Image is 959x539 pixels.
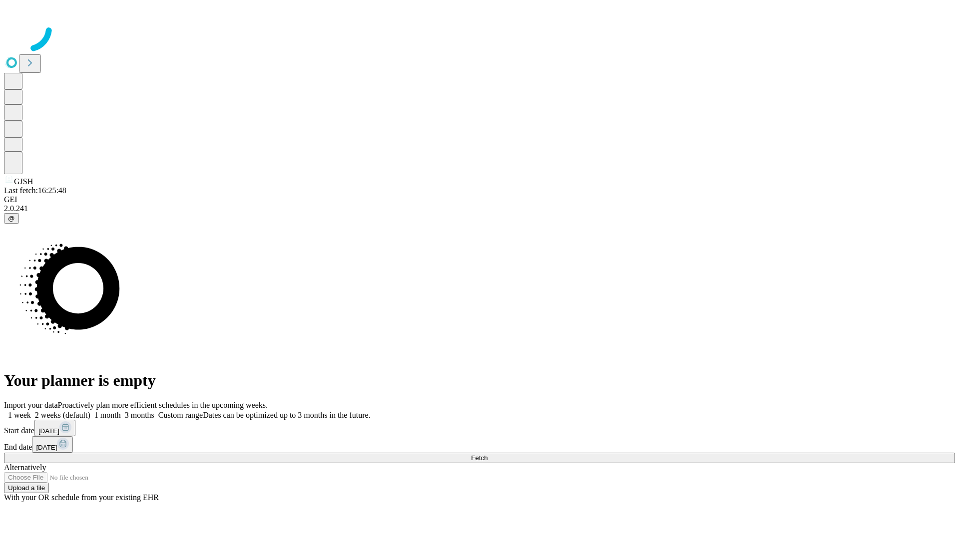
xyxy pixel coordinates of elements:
[471,454,487,462] span: Fetch
[4,436,955,453] div: End date
[4,213,19,224] button: @
[14,177,33,186] span: GJSH
[34,420,75,436] button: [DATE]
[4,401,58,409] span: Import your data
[4,195,955,204] div: GEI
[94,411,121,419] span: 1 month
[125,411,154,419] span: 3 months
[4,483,49,493] button: Upload a file
[4,186,66,195] span: Last fetch: 16:25:48
[4,463,46,472] span: Alternatively
[4,204,955,213] div: 2.0.241
[36,444,57,451] span: [DATE]
[158,411,203,419] span: Custom range
[8,215,15,222] span: @
[203,411,370,419] span: Dates can be optimized up to 3 months in the future.
[4,453,955,463] button: Fetch
[32,436,73,453] button: [DATE]
[8,411,31,419] span: 1 week
[4,371,955,390] h1: Your planner is empty
[4,493,159,502] span: With your OR schedule from your existing EHR
[35,411,90,419] span: 2 weeks (default)
[38,427,59,435] span: [DATE]
[58,401,268,409] span: Proactively plan more efficient schedules in the upcoming weeks.
[4,420,955,436] div: Start date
